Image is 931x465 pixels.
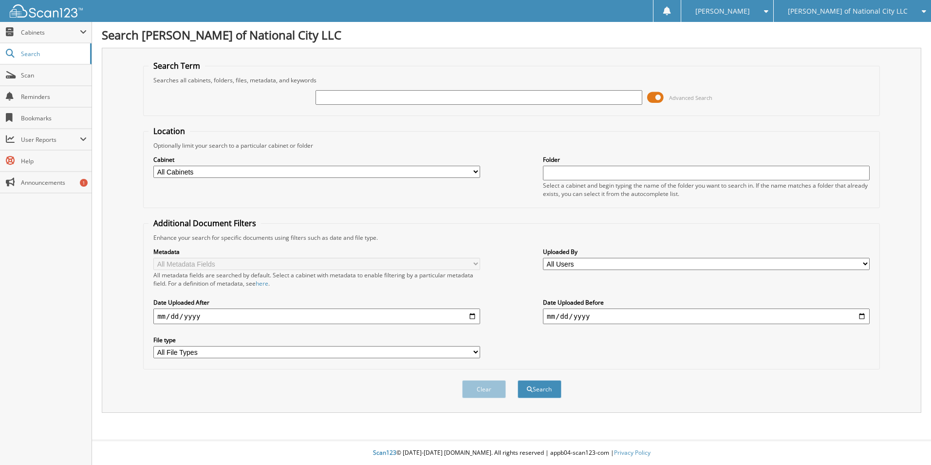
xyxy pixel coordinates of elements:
[669,94,712,101] span: Advanced Search
[92,441,931,465] div: © [DATE]-[DATE] [DOMAIN_NAME]. All rights reserved | appb04-scan123-com |
[149,141,875,150] div: Optionally limit your search to a particular cabinet or folder
[543,298,870,307] label: Date Uploaded Before
[695,8,750,14] span: [PERSON_NAME]
[788,8,908,14] span: [PERSON_NAME] of National City LLC
[21,136,80,144] span: User Reports
[102,27,921,43] h1: Search [PERSON_NAME] of National City LLC
[149,233,875,242] div: Enhance your search for specific documents using filters such as date and file type.
[543,309,870,324] input: end
[462,380,506,398] button: Clear
[21,28,80,37] span: Cabinets
[153,298,480,307] label: Date Uploaded After
[149,60,205,71] legend: Search Term
[149,76,875,84] div: Searches all cabinets, folders, files, metadata, and keywords
[373,448,396,457] span: Scan123
[153,309,480,324] input: start
[153,155,480,164] label: Cabinet
[153,336,480,344] label: File type
[543,181,870,198] div: Select a cabinet and begin typing the name of the folder you want to search in. If the name match...
[153,271,480,288] div: All metadata fields are searched by default. Select a cabinet with metadata to enable filtering b...
[21,178,87,187] span: Announcements
[21,157,87,165] span: Help
[149,218,261,229] legend: Additional Document Filters
[149,126,190,136] legend: Location
[614,448,651,457] a: Privacy Policy
[256,279,268,288] a: here
[21,50,85,58] span: Search
[153,248,480,256] label: Metadata
[10,4,83,18] img: scan123-logo-white.svg
[21,114,87,122] span: Bookmarks
[21,71,87,79] span: Scan
[80,179,88,187] div: 1
[543,248,870,256] label: Uploaded By
[543,155,870,164] label: Folder
[21,93,87,101] span: Reminders
[518,380,561,398] button: Search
